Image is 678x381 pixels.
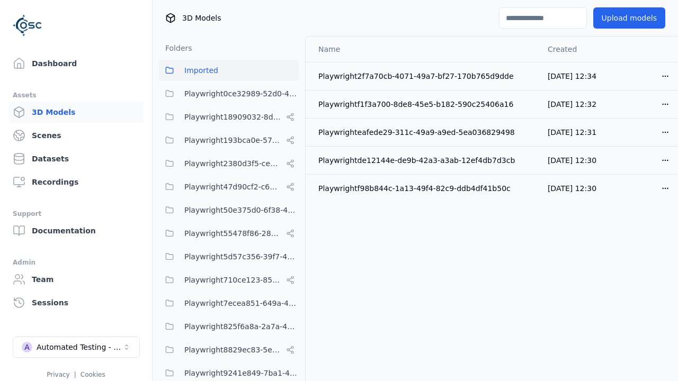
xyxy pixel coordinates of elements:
div: Admin [13,256,139,269]
div: Playwright2f7a70cb-4071-49a7-bf27-170b765d9dde [318,71,531,81]
span: [DATE] 12:31 [548,128,596,137]
span: Playwright2380d3f5-cebf-494e-b965-66be4d67505e [184,157,282,170]
a: Documentation [8,220,144,241]
span: Playwright193bca0e-57fa-418d-8ea9-45122e711dc7 [184,134,282,147]
span: [DATE] 12:30 [548,156,596,165]
button: Playwright5d57c356-39f7-47ed-9ab9-d0409ac6cddc [159,246,299,267]
button: Playwright0ce32989-52d0-45cf-b5b9-59d5033d313a [159,83,299,104]
div: Playwrightde12144e-de9b-42a3-a3ab-12ef4db7d3cb [318,155,531,166]
button: Playwright18909032-8d07-45c5-9c81-9eec75d0b16b [159,106,299,128]
span: Playwright50e375d0-6f38-48a7-96e0-b0dcfa24b72f [184,204,299,216]
button: Playwright8829ec83-5e68-4376-b984-049061a310ed [159,339,299,360]
button: Playwright2380d3f5-cebf-494e-b965-66be4d67505e [159,153,299,174]
button: Imported [159,60,299,81]
span: Playwright9241e849-7ba1-474f-9275-02cfa81d37fc [184,367,299,379]
div: Playwrighteafede29-311c-49a9-a9ed-5ea036829498 [318,127,531,138]
span: Playwright47d90cf2-c635-4353-ba3b-5d4538945666 [184,180,282,193]
button: Playwright55478f86-28dc-49b8-8d1f-c7b13b14578c [159,223,299,244]
button: Playwright710ce123-85fd-4f8c-9759-23c3308d8830 [159,269,299,291]
button: Select a workspace [13,337,140,358]
a: Recordings [8,171,144,193]
span: [DATE] 12:32 [548,100,596,108]
div: Support [13,207,139,220]
button: Playwright47d90cf2-c635-4353-ba3b-5d4538945666 [159,176,299,197]
button: Playwright193bca0e-57fa-418d-8ea9-45122e711dc7 [159,130,299,151]
div: A [22,342,32,352]
a: Scenes [8,125,144,146]
span: 3D Models [182,13,221,23]
th: Name [306,37,539,62]
button: Playwright50e375d0-6f38-48a7-96e0-b0dcfa24b72f [159,199,299,221]
span: Imported [184,64,218,77]
div: Playwrightf1f3a700-8de8-45e5-b182-590c25406a16 [318,99,531,110]
span: Playwright18909032-8d07-45c5-9c81-9eec75d0b16b [184,111,282,123]
span: Playwright55478f86-28dc-49b8-8d1f-c7b13b14578c [184,227,282,240]
span: Playwright0ce32989-52d0-45cf-b5b9-59d5033d313a [184,87,299,100]
span: [DATE] 12:34 [548,72,596,80]
h3: Folders [159,43,192,53]
div: Automated Testing - Playwright [37,342,122,352]
th: Created [539,37,610,62]
span: Playwright8829ec83-5e68-4376-b984-049061a310ed [184,343,282,356]
span: | [74,371,76,378]
a: Cookies [81,371,105,378]
div: Assets [13,89,139,102]
a: Team [8,269,144,290]
a: Dashboard [8,53,144,74]
span: Playwright5d57c356-39f7-47ed-9ab9-d0409ac6cddc [184,250,299,263]
button: Upload models [593,7,665,29]
a: 3D Models [8,102,144,123]
div: Playwrightf98b844c-1a13-49f4-82c9-ddb4df41b50c [318,183,531,194]
span: [DATE] 12:30 [548,184,596,193]
a: Privacy [47,371,69,378]
button: Playwright825f6a8a-2a7a-425c-94f7-650318982f69 [159,316,299,337]
img: Logo [13,11,42,40]
a: Datasets [8,148,144,169]
a: Sessions [8,292,144,313]
span: Playwright7ecea851-649a-419a-985e-fcff41a98b20 [184,297,299,310]
span: Playwright825f6a8a-2a7a-425c-94f7-650318982f69 [184,320,299,333]
span: Playwright710ce123-85fd-4f8c-9759-23c3308d8830 [184,274,282,286]
button: Playwright7ecea851-649a-419a-985e-fcff41a98b20 [159,293,299,314]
